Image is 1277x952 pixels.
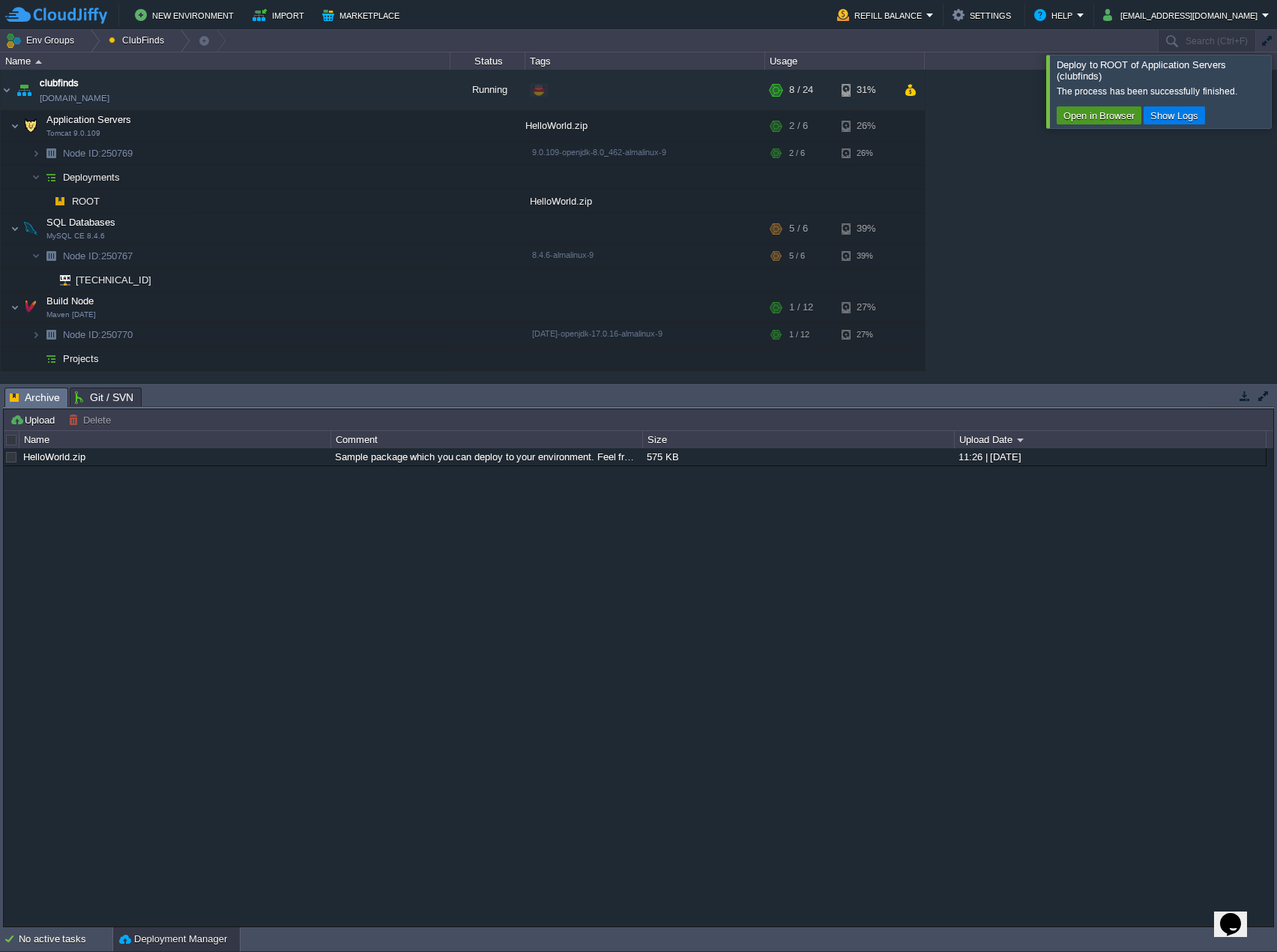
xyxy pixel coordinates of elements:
[63,329,101,340] span: Node ID:
[75,388,133,406] span: Git / SVN
[70,195,102,208] a: ROOT
[1146,109,1203,122] button: Show Logs
[61,147,135,160] a: Node ID:250769
[842,111,890,141] div: 26%
[61,352,101,365] a: Projects
[842,70,890,110] div: 31%
[40,347,61,370] img: AMDAwAAAACH5BAEAAAAALAAAAAABAAEAAAICRAEAOw==
[20,292,41,322] img: AMDAwAAAACH5BAEAAAAALAAAAAABAAEAAAICRAEAOw==
[1057,85,1267,97] div: The process has been successfully finished.
[789,214,808,244] div: 5 / 6
[525,111,765,141] div: HelloWorld.zip
[45,295,96,307] a: Build NodeMaven [DATE]
[842,142,890,165] div: 26%
[45,216,118,229] span: SQL Databases
[532,250,594,259] span: 8.4.6-almalinux-9
[1,70,13,110] img: AMDAwAAAACH5BAEAAAAALAAAAAABAAEAAAICRAEAOw==
[35,60,42,64] img: AMDAwAAAACH5BAEAAAAALAAAAAABAAEAAAICRAEAOw==
[40,190,49,213] img: AMDAwAAAACH5BAEAAAAALAAAAAABAAEAAAICRAEAOw==
[253,6,309,24] button: Import
[23,451,85,463] a: HelloWorld.zip
[40,244,61,268] img: AMDAwAAAACH5BAEAAAAALAAAAAABAAEAAAICRAEAOw==
[31,142,40,165] img: AMDAwAAAACH5BAEAAAAALAAAAAABAAEAAAICRAEAOw==
[525,190,765,213] div: HelloWorld.zip
[135,6,238,24] button: New Environment
[61,171,122,184] a: Deployments
[46,232,105,241] span: MySQL CE 8.4.6
[45,217,118,228] a: SQL DatabasesMySQL CE 8.4.6
[10,292,19,322] img: AMDAwAAAACH5BAEAAAAALAAAAAABAAEAAAICRAEAOw==
[68,413,115,427] button: Delete
[332,431,642,448] div: Comment
[1034,6,1077,24] button: Help
[20,214,41,244] img: AMDAwAAAACH5BAEAAAAALAAAAAABAAEAAAICRAEAOw==
[5,30,79,51] button: Env Groups
[20,111,41,141] img: AMDAwAAAACH5BAEAAAAALAAAAAABAAEAAAICRAEAOw==
[40,76,79,91] a: clubfinds
[74,274,154,286] a: [TECHNICAL_ID]
[40,166,61,189] img: AMDAwAAAACH5BAEAAAAALAAAAAABAAEAAAICRAEAOw==
[322,6,404,24] button: Marketplace
[955,448,1265,466] div: 11:26 | [DATE]
[10,388,60,407] span: Archive
[837,6,926,24] button: Refill Balance
[46,129,100,138] span: Tomcat 9.0.109
[119,932,227,947] button: Deployment Manager
[40,91,109,106] a: [DOMAIN_NAME]
[45,114,133,125] a: Application ServersTomcat 9.0.109
[526,52,764,70] div: Tags
[789,70,813,110] div: 8 / 24
[842,323,890,346] div: 27%
[31,244,40,268] img: AMDAwAAAACH5BAEAAAAALAAAAAABAAEAAAICRAEAOw==
[61,328,135,341] span: 250770
[20,431,330,448] div: Name
[956,431,1266,448] div: Upload Date
[1059,109,1139,122] button: Open in Browser
[49,190,70,213] img: AMDAwAAAACH5BAEAAAAALAAAAAABAAEAAAICRAEAOw==
[31,323,40,346] img: AMDAwAAAACH5BAEAAAAALAAAAAABAAEAAAICRAEAOw==
[532,329,662,338] span: [DATE]-openjdk-17.0.16-almalinux-9
[842,244,890,268] div: 39%
[1057,59,1226,82] span: Deploy to ROOT of Application Servers (clubfinds)
[109,30,169,51] button: ClubFinds
[953,6,1015,24] button: Settings
[644,431,954,448] div: Size
[40,142,61,165] img: AMDAwAAAACH5BAEAAAAALAAAAAABAAEAAAICRAEAOw==
[10,111,19,141] img: AMDAwAAAACH5BAEAAAAALAAAAAABAAEAAAICRAEAOw==
[789,292,813,322] div: 1 / 12
[789,323,809,346] div: 1 / 12
[789,244,805,268] div: 5 / 6
[10,214,19,244] img: AMDAwAAAACH5BAEAAAAALAAAAAABAAEAAAICRAEAOw==
[74,268,154,292] span: [TECHNICAL_ID]
[13,70,34,110] img: AMDAwAAAACH5BAEAAAAALAAAAAABAAEAAAICRAEAOw==
[842,214,890,244] div: 39%
[10,413,59,427] button: Upload
[31,347,40,370] img: AMDAwAAAACH5BAEAAAAALAAAAAABAAEAAAICRAEAOw==
[1214,892,1262,937] iframe: chat widget
[61,328,135,341] a: Node ID:250770
[61,147,135,160] span: 250769
[46,310,96,319] span: Maven [DATE]
[789,111,808,141] div: 2 / 6
[766,52,924,70] div: Usage
[643,448,953,466] div: 575 KB
[19,927,112,951] div: No active tasks
[450,70,525,110] div: Running
[45,295,96,307] span: Build Node
[31,166,40,189] img: AMDAwAAAACH5BAEAAAAALAAAAAABAAEAAAICRAEAOw==
[49,268,70,292] img: AMDAwAAAACH5BAEAAAAALAAAAAABAAEAAAICRAEAOw==
[63,148,101,159] span: Node ID:
[842,292,890,322] div: 27%
[40,323,61,346] img: AMDAwAAAACH5BAEAAAAALAAAAAABAAEAAAICRAEAOw==
[45,113,133,126] span: Application Servers
[5,6,107,25] img: CloudJiffy
[61,250,135,262] span: 250767
[451,52,525,70] div: Status
[1,52,450,70] div: Name
[789,142,805,165] div: 2 / 6
[61,250,135,262] a: Node ID:250767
